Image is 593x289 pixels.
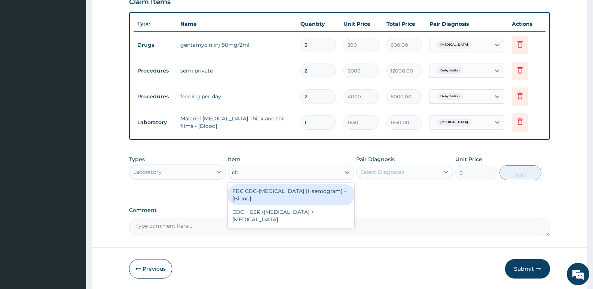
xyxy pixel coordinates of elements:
[177,63,297,78] td: semi private
[360,168,404,176] div: Select Diagnosis
[134,64,177,78] td: Procedures
[228,205,354,226] div: CBC + ESR ([MEDICAL_DATA] + [MEDICAL_DATA]
[4,204,143,230] textarea: Type your message and hit 'Enter'
[228,156,241,163] label: Item
[426,16,508,31] th: Pair Diagnosis
[177,111,297,133] td: Malarial [MEDICAL_DATA] Thick and thin films - [Blood]
[134,38,177,52] td: Drugs
[133,168,162,176] div: Laboratory
[177,89,297,104] td: feeding per day
[437,93,463,100] span: Dehydration
[228,184,354,205] div: FBC CBC-[MEDICAL_DATA] (Haemogram) - [Blood]
[505,259,550,279] button: Submit
[177,37,297,52] td: gentamycin inj 80mg/2ml
[177,16,297,31] th: Name
[134,90,177,104] td: Procedures
[39,42,126,52] div: Chat with us now
[129,259,172,279] button: Previous
[123,4,141,22] div: Minimize live chat window
[134,17,177,31] th: Type
[437,67,463,74] span: Dehydration
[43,94,103,170] span: We're online!
[437,119,472,126] span: [MEDICAL_DATA]
[356,156,395,163] label: Pair Diagnosis
[508,16,545,31] th: Actions
[340,16,383,31] th: Unit Price
[297,16,340,31] th: Quantity
[14,37,30,56] img: d_794563401_company_1708531726252_794563401
[129,207,550,213] label: Comment
[437,41,472,49] span: [MEDICAL_DATA]
[134,116,177,129] td: Laboratory
[499,165,541,180] button: Add
[129,156,145,163] label: Types
[383,16,426,31] th: Total Price
[455,156,482,163] label: Unit Price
